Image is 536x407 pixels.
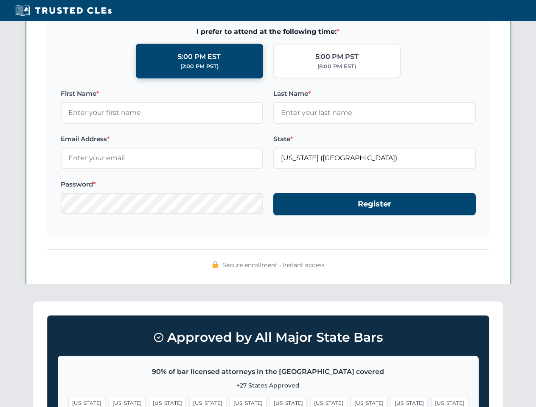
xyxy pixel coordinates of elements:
[273,89,476,99] label: Last Name
[61,134,263,144] label: Email Address
[178,51,221,62] div: 5:00 PM EST
[61,179,263,190] label: Password
[68,366,468,377] p: 90% of bar licensed attorneys in the [GEOGRAPHIC_DATA] covered
[222,260,325,270] span: Secure enrollment • Instant access
[317,62,356,71] div: (8:00 PM EST)
[68,381,468,390] p: +27 States Approved
[212,261,219,268] img: 🔒
[61,102,263,123] input: Enter your first name
[58,326,479,349] h3: Approved by All Major State Bars
[180,62,219,71] div: (2:00 PM PST)
[61,148,263,169] input: Enter your email
[273,134,476,144] label: State
[273,102,476,123] input: Enter your last name
[61,26,476,37] span: I prefer to attend at the following time:
[13,4,114,17] img: Trusted CLEs
[273,148,476,169] input: Florida (FL)
[61,89,263,99] label: First Name
[315,51,359,62] div: 5:00 PM PST
[273,193,476,215] button: Register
